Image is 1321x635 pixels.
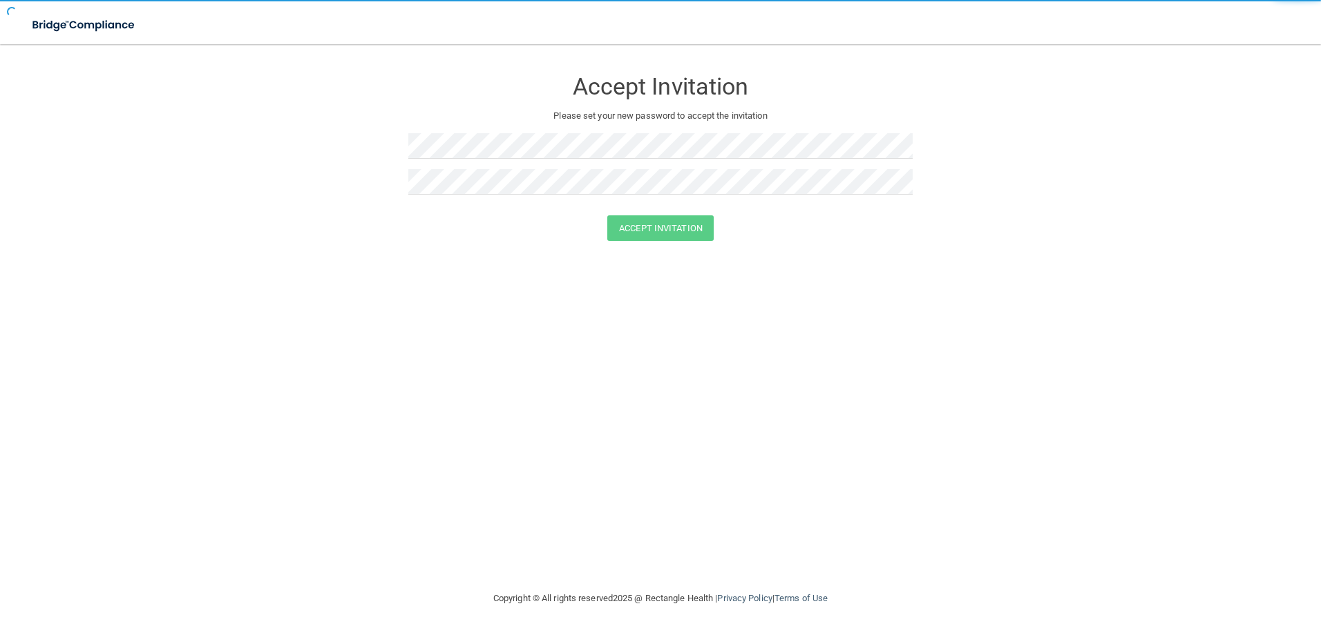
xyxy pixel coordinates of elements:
h3: Accept Invitation [408,74,913,99]
a: Privacy Policy [717,593,772,603]
button: Accept Invitation [607,215,714,241]
a: Terms of Use [774,593,828,603]
img: bridge_compliance_login_screen.278c3ca4.svg [21,11,148,39]
p: Please set your new password to accept the invitation [419,108,902,124]
div: Copyright © All rights reserved 2025 @ Rectangle Health | | [408,576,913,621]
